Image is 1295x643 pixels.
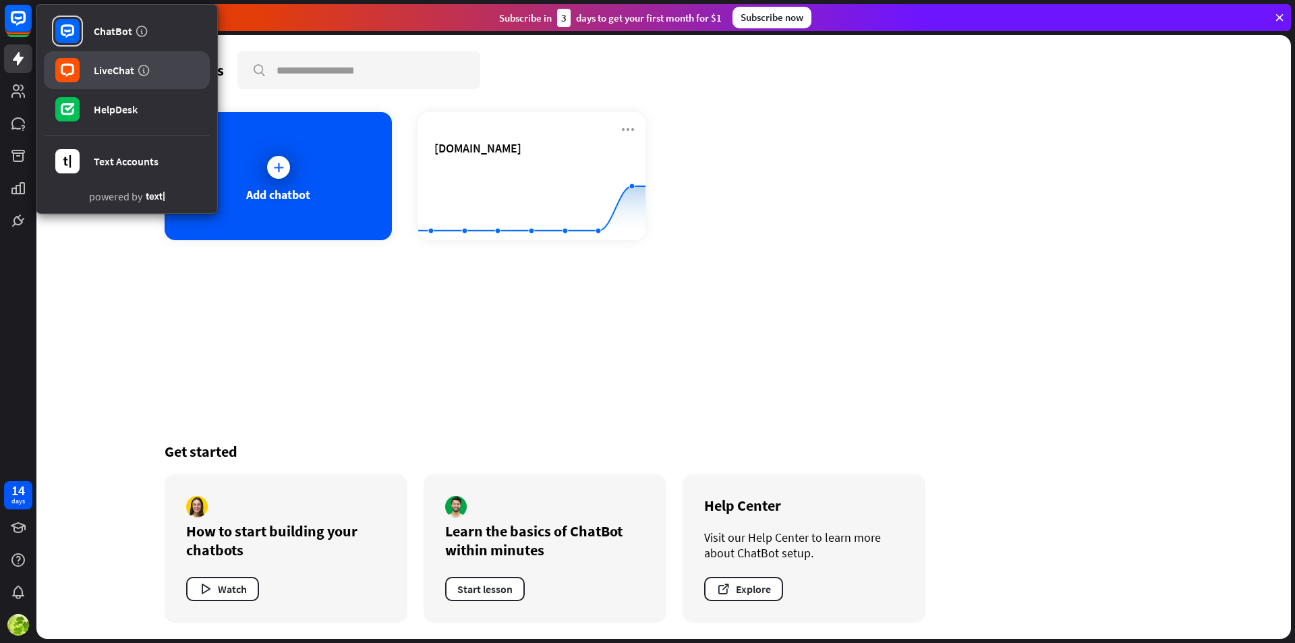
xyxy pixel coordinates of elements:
img: author [186,496,208,518]
button: Open LiveChat chat widget [11,5,51,46]
div: 14 [11,484,25,497]
div: Visit our Help Center to learn more about ChatBot setup. [704,530,904,561]
div: How to start building your chatbots [186,522,386,559]
div: Subscribe now [732,7,811,28]
button: Start lesson [445,577,525,601]
button: Explore [704,577,783,601]
div: Get started [165,442,1163,461]
a: 14 days [4,481,32,509]
img: author [445,496,467,518]
div: days [11,497,25,506]
div: Help Center [704,496,904,515]
button: Watch [186,577,259,601]
div: 3 [557,9,571,27]
span: fxprotradingusd.com [434,140,521,156]
div: Subscribe in days to get your first month for $1 [499,9,722,27]
div: Learn the basics of ChatBot within minutes [445,522,645,559]
div: Add chatbot [246,187,310,202]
